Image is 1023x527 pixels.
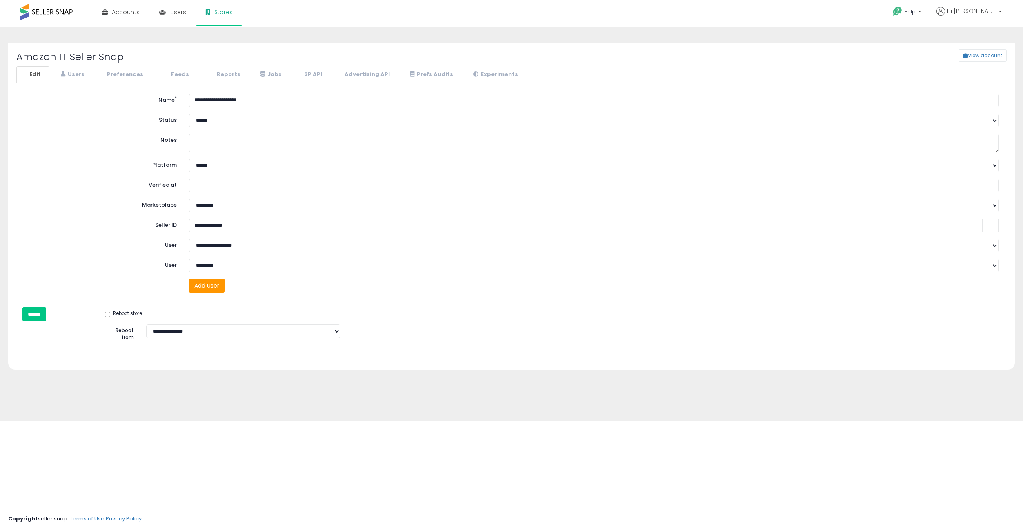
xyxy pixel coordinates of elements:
[18,219,183,229] label: Seller ID
[892,6,903,16] i: Get Help
[18,259,183,269] label: User
[18,94,183,104] label: Name
[291,66,331,83] a: SP API
[18,159,183,169] label: Platform
[959,49,1007,62] button: View account
[463,66,527,83] a: Experiments
[18,134,183,144] label: Notes
[18,179,183,189] label: Verified at
[189,279,225,293] button: Add User
[99,324,140,341] label: Reboot from
[198,66,249,83] a: Reports
[112,8,140,16] span: Accounts
[947,7,996,15] span: Hi [PERSON_NAME]
[250,66,290,83] a: Jobs
[94,66,152,83] a: Preferences
[16,66,49,83] a: Edit
[105,310,142,318] label: Reboot store
[905,8,916,15] span: Help
[331,66,398,83] a: Advertising API
[10,51,428,62] h2: Amazon IT Seller Snap
[18,114,183,124] label: Status
[936,7,1002,25] a: Hi [PERSON_NAME]
[18,199,183,209] label: Marketplace
[214,8,233,16] span: Stores
[170,8,186,16] span: Users
[18,239,183,249] label: User
[952,49,965,62] a: View account
[105,312,110,317] input: Reboot store
[153,66,198,83] a: Feeds
[50,66,93,83] a: Users
[399,66,462,83] a: Prefs Audits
